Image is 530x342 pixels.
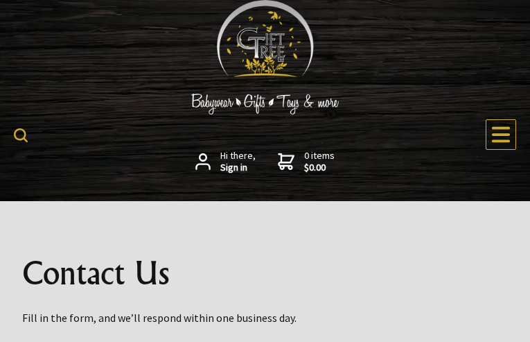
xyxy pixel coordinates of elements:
span: 0 items [304,149,335,174]
img: product search [14,128,28,142]
a: Hi there,Sign in [195,150,256,174]
span: Hi there, [220,150,256,174]
strong: $0.00 [304,162,335,174]
strong: Sign in [220,162,256,174]
p: Fill in the form, and we’ll respond within one business day. [22,309,508,326]
a: 0 items$0.00 [278,150,335,174]
img: Babywear - Gifts - Toys & more [161,94,369,114]
h1: Contact Us [22,257,508,290]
